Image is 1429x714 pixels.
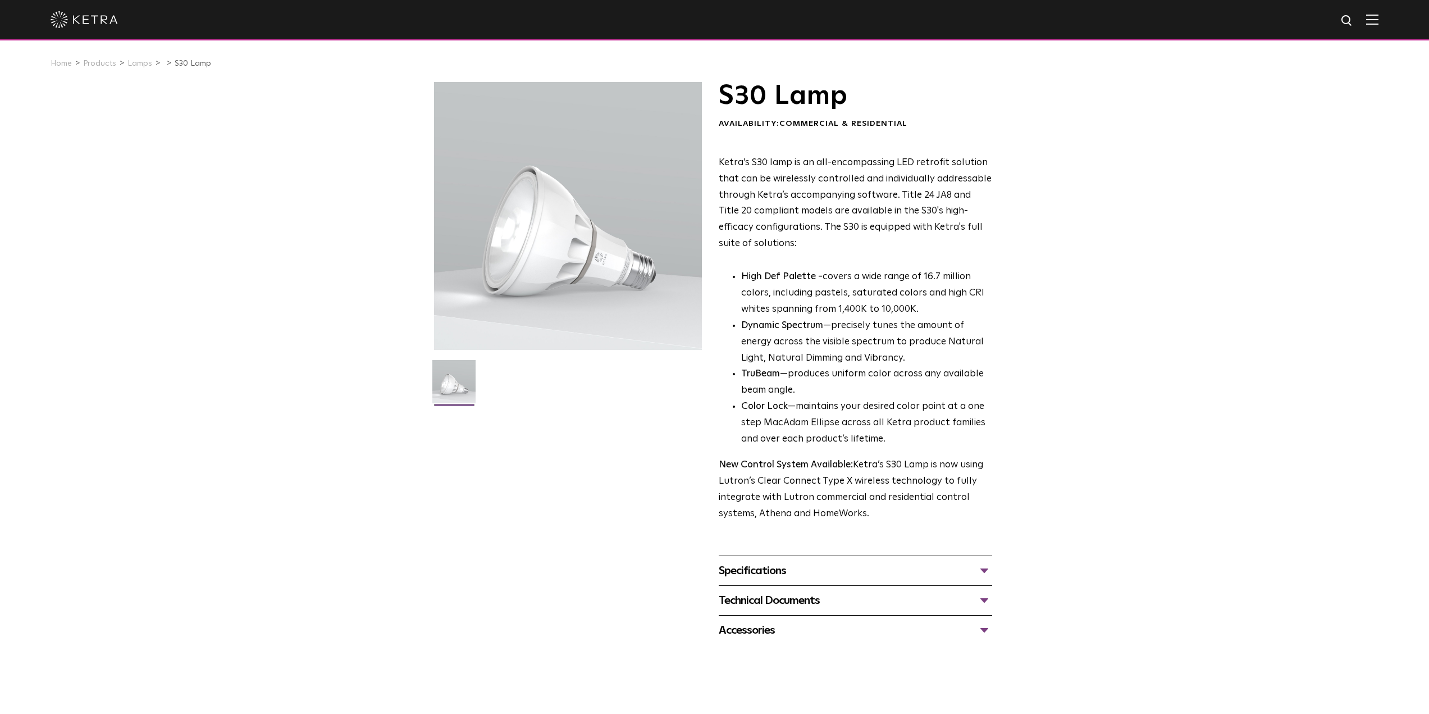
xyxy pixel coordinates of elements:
[741,366,992,399] li: —produces uniform color across any available beam angle.
[1366,14,1378,25] img: Hamburger%20Nav.svg
[719,82,992,110] h1: S30 Lamp
[175,60,211,67] a: S30 Lamp
[741,399,992,448] li: —maintains your desired color point at a one step MacAdam Ellipse across all Ketra product famili...
[719,457,992,522] p: Ketra’s S30 Lamp is now using Lutron’s Clear Connect Type X wireless technology to fully integrat...
[741,321,823,330] strong: Dynamic Spectrum
[719,119,992,130] div: Availability:
[741,369,780,379] strong: TruBeam
[83,60,116,67] a: Products
[741,269,992,318] p: covers a wide range of 16.7 million colors, including pastels, saturated colors and high CRI whit...
[51,11,118,28] img: ketra-logo-2019-white
[432,360,476,412] img: S30-Lamp-Edison-2021-Web-Square
[741,318,992,367] li: —precisely tunes the amount of energy across the visible spectrum to produce Natural Light, Natur...
[741,402,788,411] strong: Color Lock
[1340,14,1354,28] img: search icon
[51,60,72,67] a: Home
[779,120,907,128] span: Commercial & Residential
[719,158,992,248] span: Ketra’s S30 lamp is an all-encompassing LED retrofit solution that can be wirelessly controlled a...
[719,592,992,610] div: Technical Documents
[741,272,823,281] strong: High Def Palette -
[127,60,152,67] a: Lamps
[719,621,992,639] div: Accessories
[719,562,992,580] div: Specifications
[719,460,853,470] strong: New Control System Available:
